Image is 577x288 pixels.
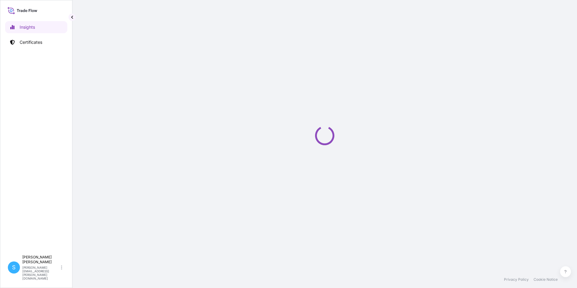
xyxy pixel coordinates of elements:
[22,266,60,280] p: [PERSON_NAME][EMAIL_ADDRESS][PERSON_NAME][DOMAIN_NAME]
[12,264,16,270] span: S
[20,39,42,45] p: Certificates
[5,36,67,48] a: Certificates
[22,255,60,264] p: [PERSON_NAME] [PERSON_NAME]
[20,24,35,30] p: Insights
[5,21,67,33] a: Insights
[534,277,558,282] a: Cookie Notice
[504,277,529,282] a: Privacy Policy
